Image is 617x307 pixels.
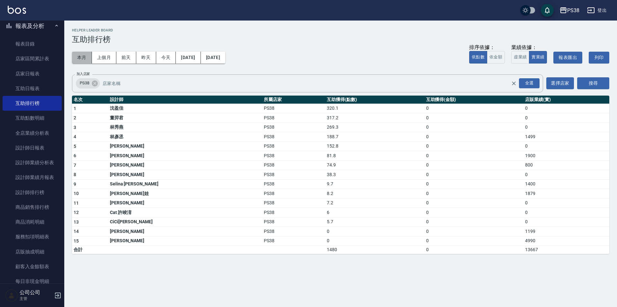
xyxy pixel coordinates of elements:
[425,96,523,104] th: 互助獲得(金額)
[3,66,62,81] a: 店家日報表
[108,113,262,123] td: 董羿君
[523,208,609,217] td: 0
[325,227,424,236] td: 0
[92,52,116,64] button: 上個月
[425,113,523,123] td: 0
[325,236,424,246] td: 0
[262,104,325,113] td: PS38
[325,132,424,142] td: 188.7
[325,170,424,180] td: 38.3
[74,172,76,177] span: 8
[325,179,424,189] td: 9.7
[3,141,62,155] a: 設計師日報表
[523,227,609,236] td: 1199
[425,132,523,142] td: 0
[425,170,523,180] td: 0
[3,244,62,259] a: 店販抽成明細
[3,96,62,111] a: 互助排行榜
[74,144,76,149] span: 5
[3,18,62,34] button: 報表及分析
[262,151,325,161] td: PS38
[262,160,325,170] td: PS38
[425,217,523,227] td: 0
[523,189,609,199] td: 1879
[469,51,487,64] button: 依點數
[325,123,424,132] td: 269.3
[577,77,609,89] button: 搜尋
[425,246,523,254] td: 0
[523,236,609,246] td: 4990
[262,236,325,246] td: PS38
[262,123,325,132] td: PS38
[425,198,523,208] td: 0
[546,77,574,89] button: 選擇店家
[262,179,325,189] td: PS38
[3,155,62,170] a: 設計師業績分析表
[541,4,554,17] button: save
[72,96,108,104] th: 名次
[136,52,156,64] button: 昨天
[262,141,325,151] td: PS38
[325,96,424,104] th: 互助獲得(點數)
[425,151,523,161] td: 0
[523,246,609,254] td: 13667
[101,78,522,89] input: 店家名稱
[469,44,505,51] div: 排序依據：
[201,52,225,64] button: [DATE]
[262,227,325,236] td: PS38
[325,141,424,151] td: 152.8
[262,217,325,227] td: PS38
[3,185,62,200] a: 設計師排行榜
[553,52,582,64] button: 報表匯出
[156,52,176,64] button: 今天
[108,151,262,161] td: [PERSON_NAME]
[325,198,424,208] td: 7.2
[325,208,424,217] td: 6
[74,191,79,196] span: 10
[108,198,262,208] td: [PERSON_NAME]
[325,246,424,254] td: 1480
[523,104,609,113] td: 0
[523,198,609,208] td: 0
[262,198,325,208] td: PS38
[262,132,325,142] td: PS38
[74,115,76,120] span: 2
[76,72,90,76] label: 加入店家
[3,259,62,274] a: 顧客入金餘額表
[74,200,79,206] span: 11
[108,227,262,236] td: [PERSON_NAME]
[108,132,262,142] td: 林彥丞
[523,170,609,180] td: 0
[519,78,540,88] div: 全選
[523,96,609,104] th: 店販業績(實)
[116,52,136,64] button: 前天
[176,52,201,64] button: [DATE]
[511,51,529,64] button: 虛業績
[20,289,52,296] h5: 公司公司
[8,6,26,14] img: Logo
[325,189,424,199] td: 8.2
[425,227,523,236] td: 0
[523,113,609,123] td: 0
[108,123,262,132] td: 林秀燕
[425,189,523,199] td: 0
[509,79,518,88] button: Clear
[74,153,76,158] span: 6
[108,236,262,246] td: [PERSON_NAME]
[523,123,609,132] td: 0
[108,189,262,199] td: [PERSON_NAME]娃
[72,35,609,44] h3: 互助排行榜
[3,170,62,185] a: 設計師業績月報表
[425,141,523,151] td: 0
[74,182,76,187] span: 9
[425,123,523,132] td: 0
[72,52,92,64] button: 本月
[108,141,262,151] td: [PERSON_NAME]
[3,229,62,244] a: 服務扣項明細表
[108,179,262,189] td: Selina [PERSON_NAME]
[425,179,523,189] td: 0
[262,170,325,180] td: PS38
[74,106,76,111] span: 1
[325,113,424,123] td: 317.2
[3,126,62,141] a: 全店業績分析表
